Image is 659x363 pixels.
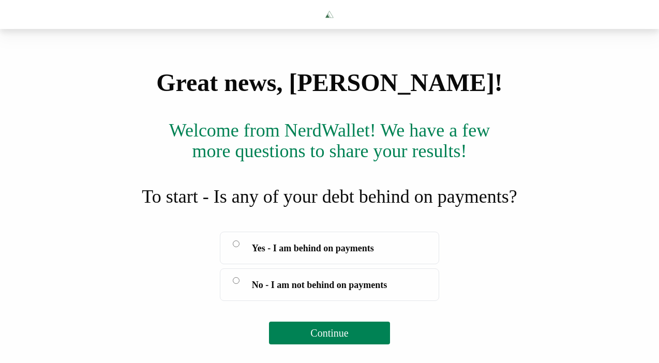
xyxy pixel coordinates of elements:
input: No - I am not behind on payments [233,277,239,284]
button: Continue [269,322,390,344]
img: Tryascend.com [324,9,335,21]
span: Yes - I am behind on payments [252,241,374,255]
span: No - I am not behind on payments [252,278,387,292]
a: Tryascend.com [260,8,399,21]
div: Welcome from NerdWallet! We have a few more questions to share your results! [165,120,495,161]
span: Continue [310,327,348,339]
input: Yes - I am behind on payments [233,240,239,247]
